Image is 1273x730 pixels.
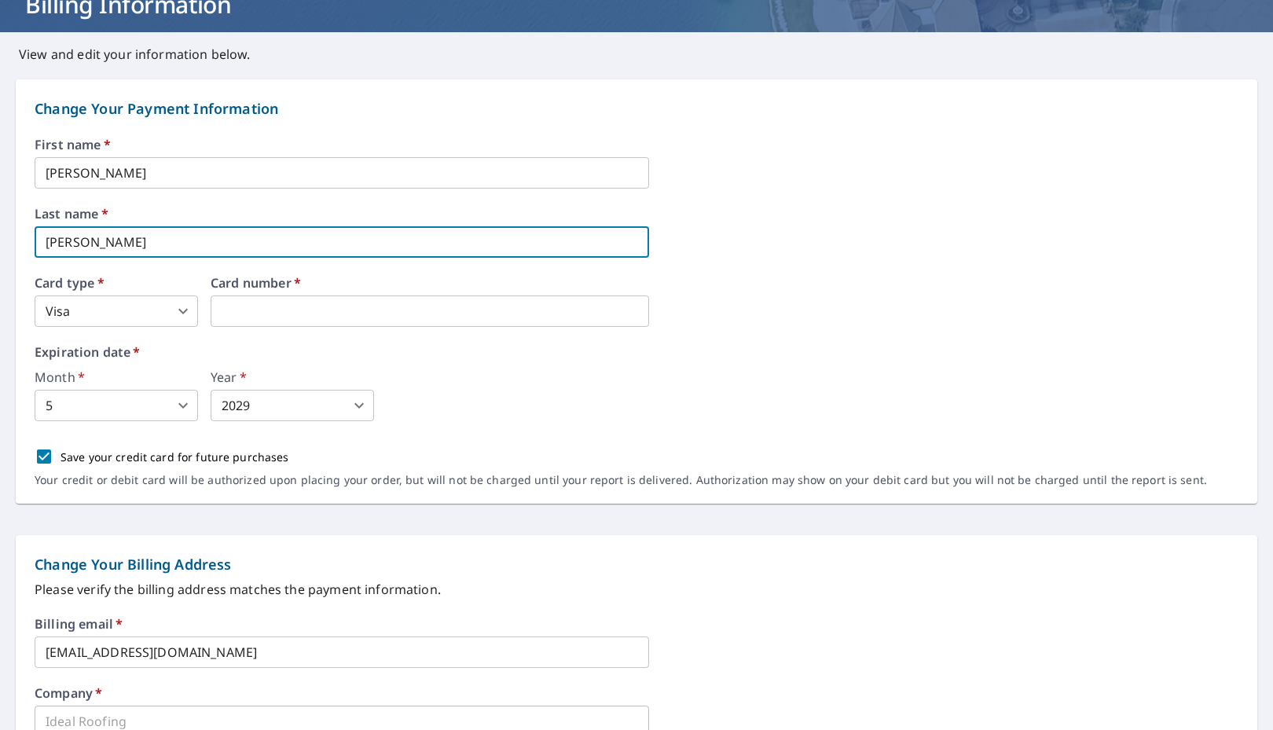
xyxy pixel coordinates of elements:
p: Please verify the billing address matches the payment information. [35,580,1238,599]
iframe: secure payment field [211,295,649,327]
label: Month [35,371,198,383]
label: Expiration date [35,346,1238,358]
p: Your credit or debit card will be authorized upon placing your order, but will not be charged unt... [35,473,1207,487]
p: Save your credit card for future purchases [61,449,289,465]
div: Visa [35,295,198,327]
label: Last name [35,207,1238,220]
div: 2029 [211,390,374,421]
label: Card number [211,277,649,289]
label: Billing email [35,618,123,630]
label: First name [35,138,1238,151]
label: Year [211,371,374,383]
label: Company [35,687,102,699]
label: Card type [35,277,198,289]
div: 5 [35,390,198,421]
p: Change Your Payment Information [35,98,1238,119]
p: Change Your Billing Address [35,554,1238,575]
